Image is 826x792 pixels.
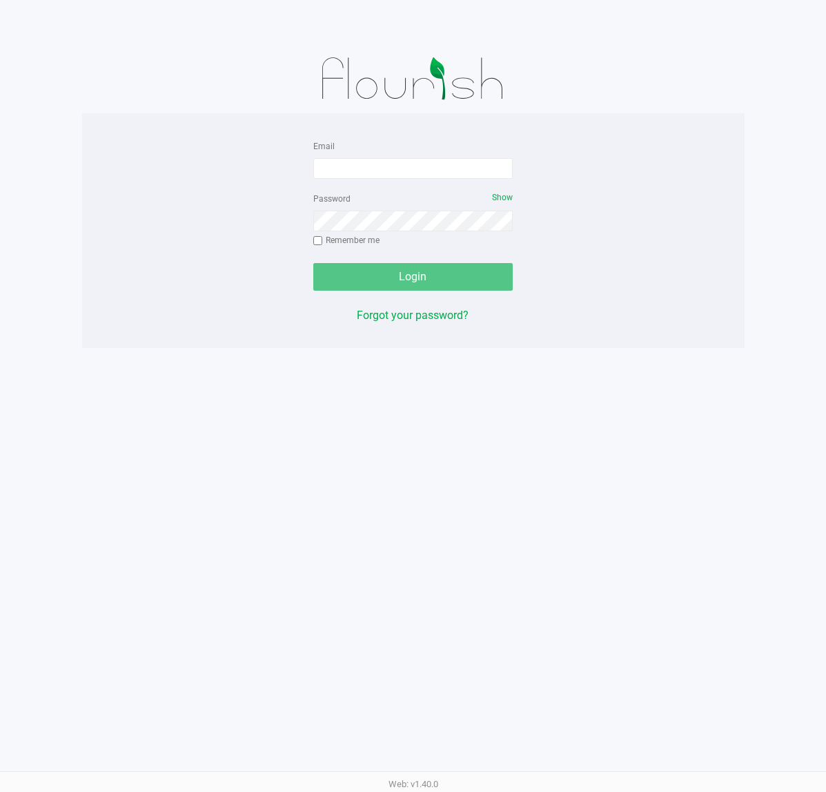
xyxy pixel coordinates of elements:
[357,307,469,324] button: Forgot your password?
[313,234,380,247] label: Remember me
[313,193,351,205] label: Password
[313,140,335,153] label: Email
[492,193,513,202] span: Show
[313,236,323,246] input: Remember me
[389,779,438,789] span: Web: v1.40.0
